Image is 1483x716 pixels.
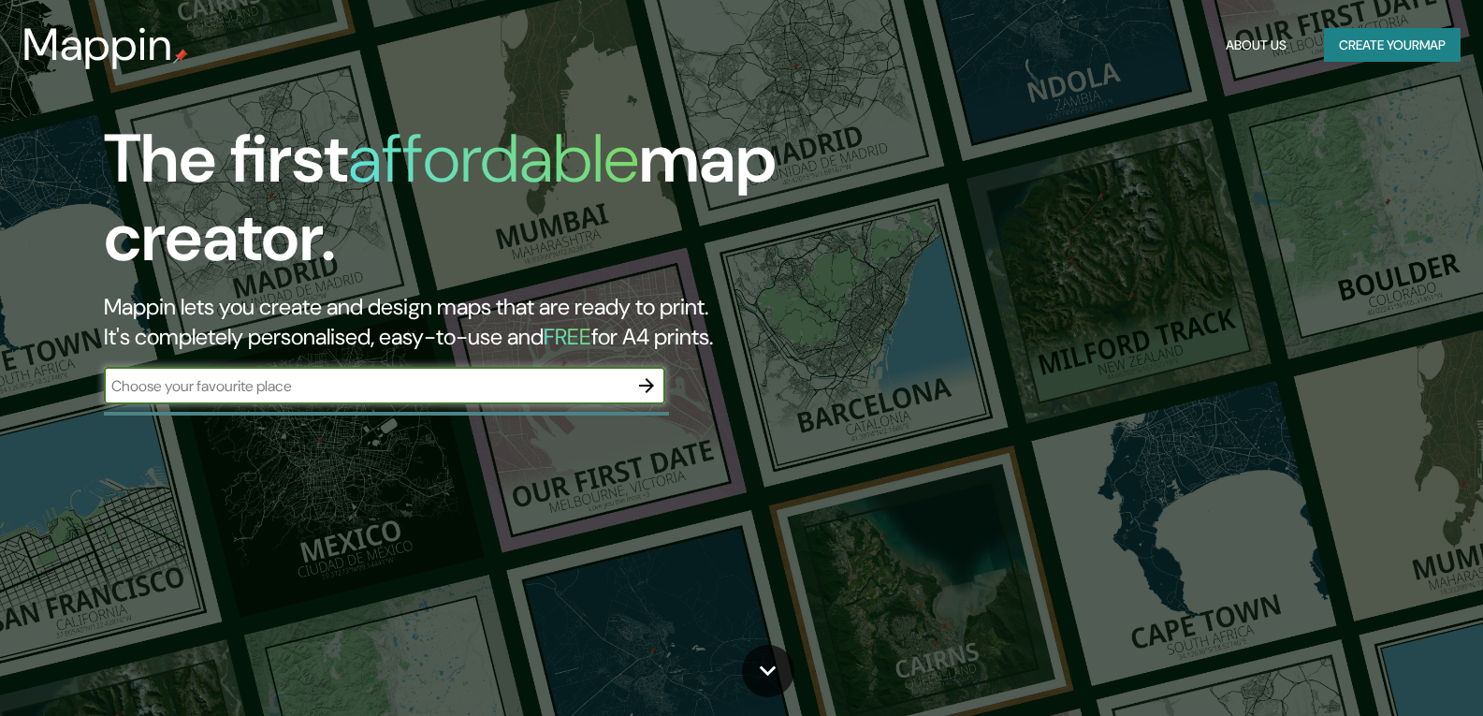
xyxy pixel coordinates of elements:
input: Choose your favourite place [104,375,628,397]
h1: The first map creator. [104,120,846,292]
h3: Mappin [22,19,173,71]
h1: affordable [348,115,639,202]
iframe: Help widget launcher [1316,643,1462,695]
button: Create yourmap [1324,28,1461,63]
button: About Us [1218,28,1294,63]
h2: Mappin lets you create and design maps that are ready to print. It's completely personalised, eas... [104,292,846,352]
h5: FREE [544,322,591,351]
img: mappin-pin [173,49,188,64]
